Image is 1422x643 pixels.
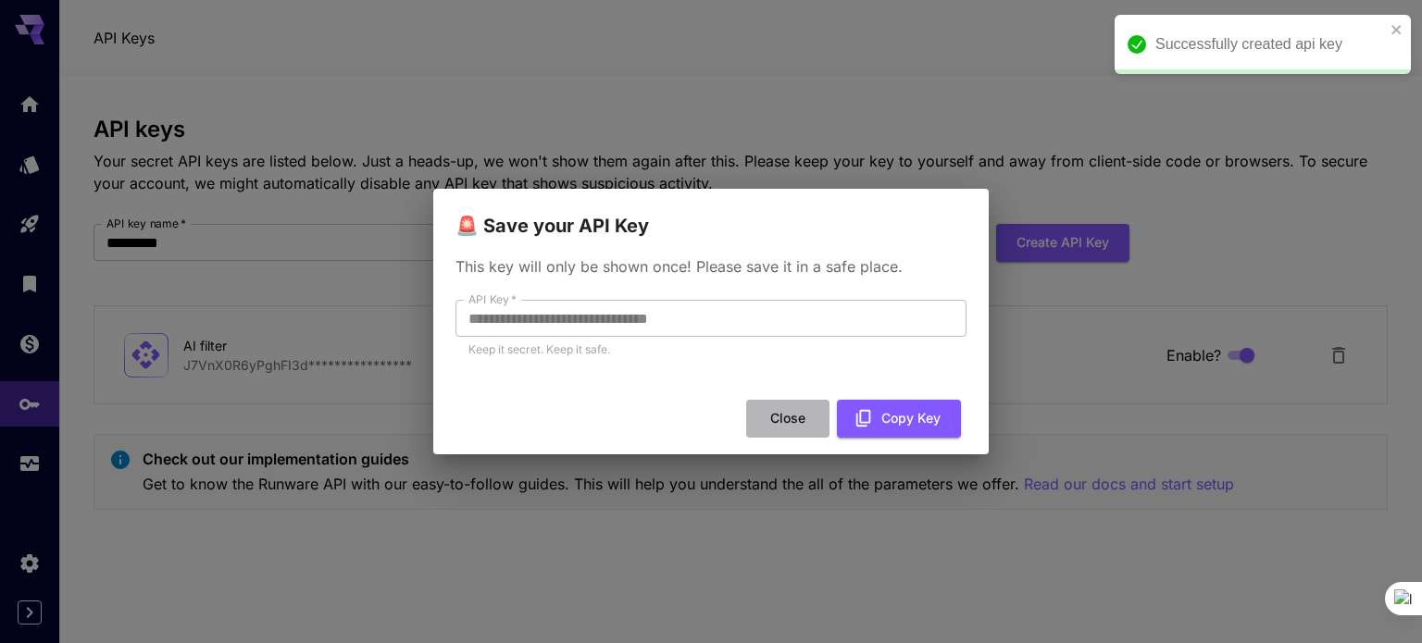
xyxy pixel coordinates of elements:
button: close [1391,22,1403,37]
label: API Key [468,291,517,307]
button: Copy Key [837,400,961,438]
button: Close [746,400,829,438]
p: This key will only be shown once! Please save it in a safe place. [455,255,967,278]
h2: 🚨 Save your API Key [433,189,989,241]
div: Successfully created api key [1155,33,1385,56]
p: Keep it secret. Keep it safe. [468,340,954,359]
